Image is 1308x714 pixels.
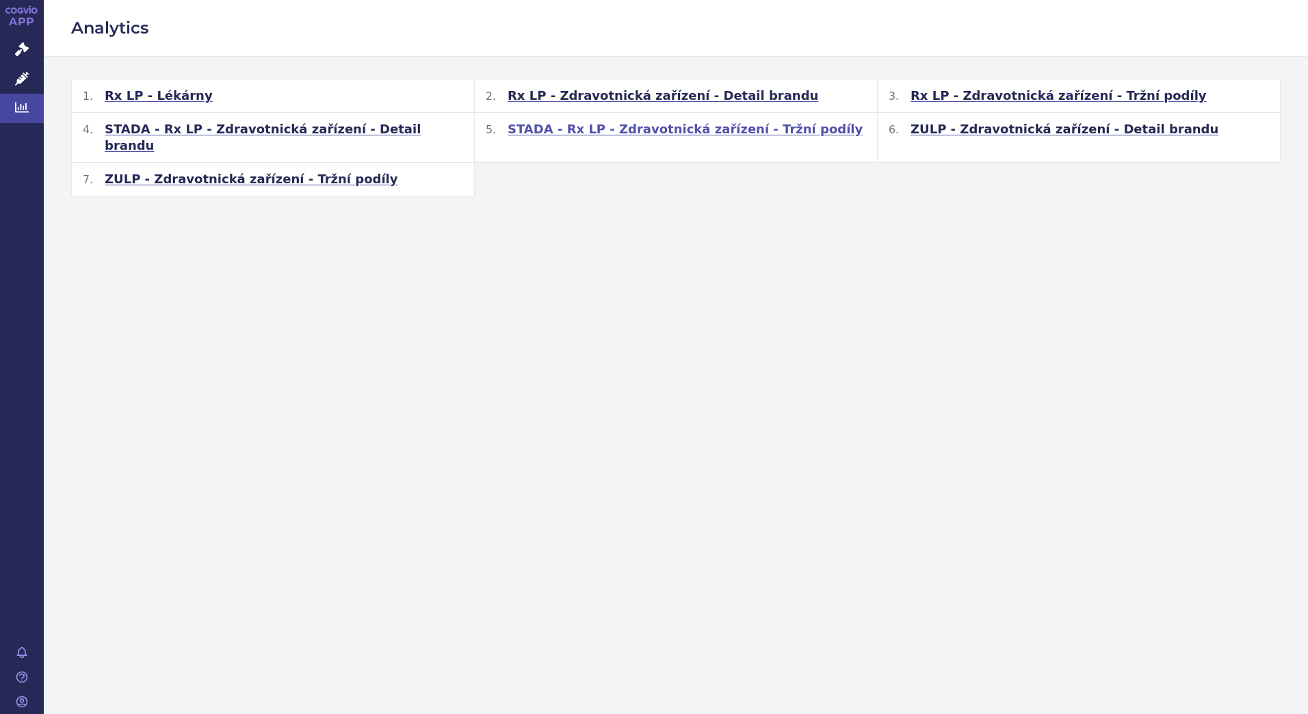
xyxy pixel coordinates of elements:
[878,79,1281,113] button: Rx LP - Zdravotnická zařízení - Tržní podíly
[105,171,398,187] span: ZULP - Zdravotnická zařízení - Tržní podíly
[105,121,463,154] span: STADA - Rx LP - Zdravotnická zařízení - Detail brandu
[72,79,475,113] button: Rx LP - Lékárny
[475,79,878,113] button: Rx LP - Zdravotnická zařízení - Detail brandu
[72,113,475,163] button: STADA - Rx LP - Zdravotnická zařízení - Detail brandu
[71,16,1281,40] h2: Analytics
[911,121,1218,137] span: ZULP - Zdravotnická zařízení - Detail brandu
[508,88,818,104] span: Rx LP - Zdravotnická zařízení - Detail brandu
[72,163,475,196] button: ZULP - Zdravotnická zařízení - Tržní podíly
[105,88,213,104] span: Rx LP - Lékárny
[508,121,863,137] span: STADA - Rx LP - Zdravotnická zařízení - Tržní podíly
[878,113,1281,163] button: ZULP - Zdravotnická zařízení - Detail brandu
[911,88,1207,104] span: Rx LP - Zdravotnická zařízení - Tržní podíly
[475,113,878,163] button: STADA - Rx LP - Zdravotnická zařízení - Tržní podíly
